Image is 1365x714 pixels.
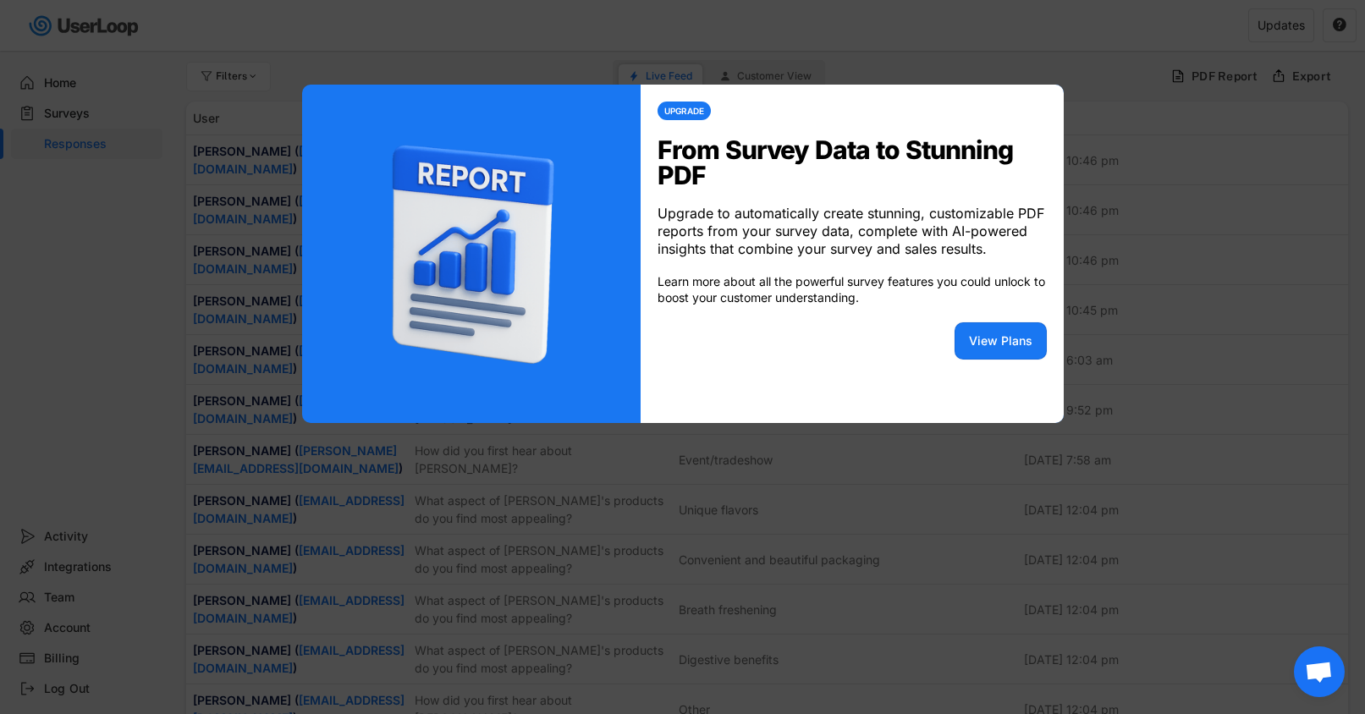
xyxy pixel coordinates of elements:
[955,322,1047,360] button: View Plans
[336,118,607,389] img: userloop_pdf_report.png
[658,205,1047,257] div: Upgrade to automatically create stunning, customizable PDF reports from your survey data, complet...
[658,137,1047,188] div: From Survey Data to Stunning PDF
[1294,646,1345,697] a: Open chat
[658,274,1047,305] div: Learn more about all the powerful survey features you could unlock to boost your customer underst...
[664,107,704,115] div: UPGRADE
